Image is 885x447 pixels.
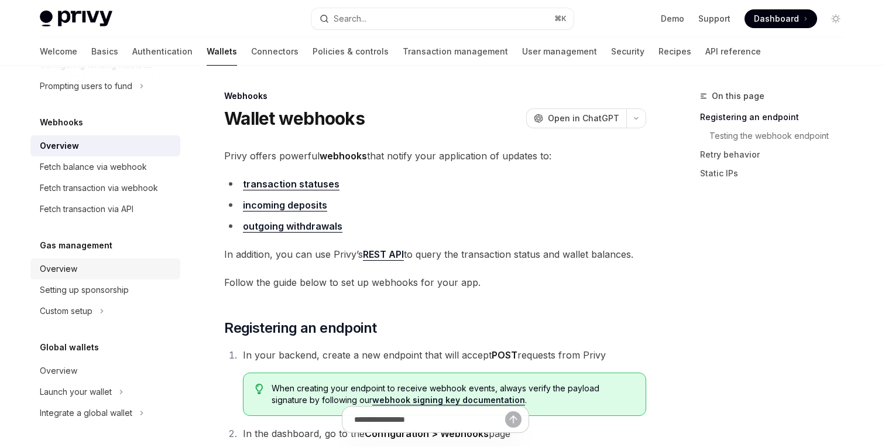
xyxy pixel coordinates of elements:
[40,139,79,153] div: Overview
[30,360,180,381] a: Overview
[505,411,522,428] button: Send message
[363,248,404,261] a: REST API
[403,37,508,66] a: Transaction management
[40,304,92,318] div: Custom setup
[661,13,684,25] a: Demo
[224,148,646,164] span: Privy offers powerful that notify your application of updates to:
[705,37,761,66] a: API reference
[754,13,799,25] span: Dashboard
[30,279,180,301] a: Setting up sponsorship
[826,9,845,28] button: Toggle dark mode
[132,37,193,66] a: Authentication
[40,283,129,297] div: Setting up sponsorship
[40,11,112,27] img: light logo
[30,178,180,199] a: Fetch transaction via webhook
[272,383,634,406] span: When creating your endpoint to receive webhook events, always verify the payload signature by fol...
[251,37,299,66] a: Connectors
[40,115,83,129] h5: Webhooks
[40,79,132,93] div: Prompting users to fund
[30,135,180,156] a: Overview
[243,349,606,361] span: In your backend, create a new endpoint that will accept requests from Privy
[522,37,597,66] a: User management
[91,37,118,66] a: Basics
[709,127,855,145] a: Testing the webhook endpoint
[372,395,525,405] a: webhook signing key documentation
[311,8,574,29] button: Search...⌘K
[224,108,365,129] h1: Wallet webhooks
[30,199,180,220] a: Fetch transaction via API
[313,37,389,66] a: Policies & controls
[548,112,619,124] span: Open in ChatGPT
[40,160,147,174] div: Fetch balance via webhook
[492,349,517,361] strong: POST
[30,258,180,279] a: Overview
[698,13,730,25] a: Support
[40,364,77,378] div: Overview
[224,274,646,291] span: Follow the guide below to set up webhooks for your app.
[320,150,367,162] strong: webhooks
[40,37,77,66] a: Welcome
[334,12,366,26] div: Search...
[255,384,263,394] svg: Tip
[700,108,855,127] a: Registering an endpoint
[40,238,112,252] h5: Gas management
[554,14,567,23] span: ⌘ K
[243,178,339,190] a: transaction statuses
[224,319,376,337] span: Registering an endpoint
[243,220,342,233] a: outgoing withdrawals
[224,246,646,262] span: In addition, you can use Privy’s to query the transaction status and wallet balances.
[611,37,644,66] a: Security
[526,108,626,128] button: Open in ChatGPT
[745,9,817,28] a: Dashboard
[658,37,691,66] a: Recipes
[224,90,646,102] div: Webhooks
[40,202,133,216] div: Fetch transaction via API
[40,385,112,399] div: Launch your wallet
[700,164,855,183] a: Static IPs
[30,156,180,178] a: Fetch balance via webhook
[40,181,158,195] div: Fetch transaction via webhook
[40,406,132,420] div: Integrate a global wallet
[207,37,237,66] a: Wallets
[712,89,764,103] span: On this page
[40,340,99,354] h5: Global wallets
[40,262,77,276] div: Overview
[700,145,855,164] a: Retry behavior
[243,199,327,211] a: incoming deposits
